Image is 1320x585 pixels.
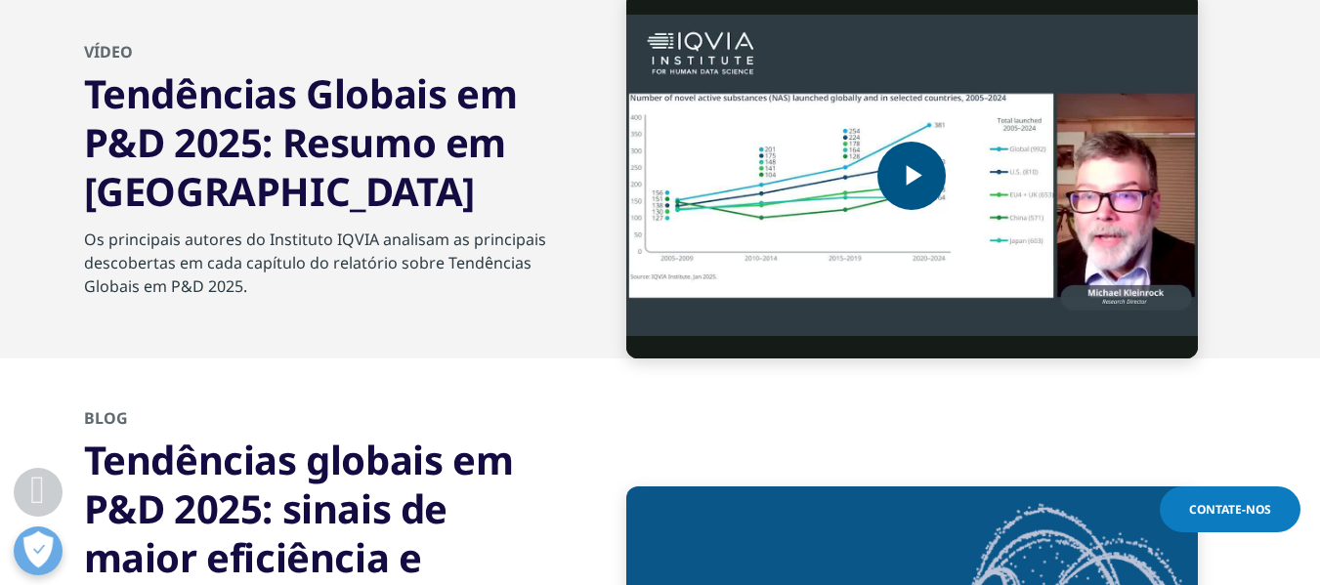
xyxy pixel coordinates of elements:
font: blog [84,407,128,429]
button: Abrir preferências [14,526,63,575]
button: Play Video [877,142,946,210]
font: Os principais autores do Instituto IQVIA analisam as principais descobertas em cada capítulo do r... [84,229,546,297]
font: Tendências Globais em P&D 2025: Resumo em [GEOGRAPHIC_DATA] [84,66,518,218]
a: Contate-nos [1160,486,1300,532]
font: vídeo [84,41,133,63]
font: Contate-nos [1189,501,1271,518]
